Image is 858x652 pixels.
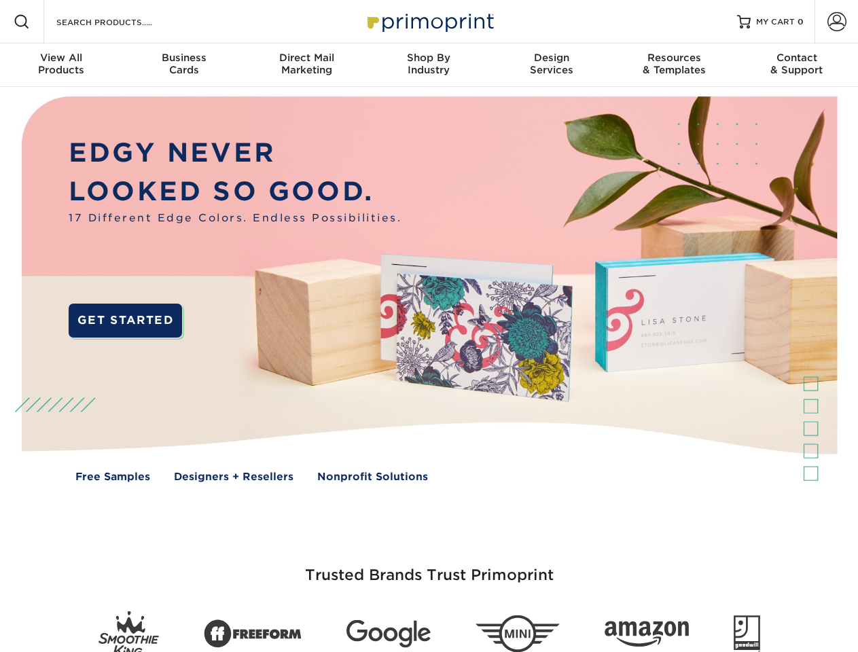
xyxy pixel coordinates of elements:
p: LOOKED SO GOOD. [69,173,401,211]
span: MY CART [756,16,795,28]
img: Primoprint [361,7,497,36]
img: Google [346,620,431,648]
span: Resources [613,52,735,64]
span: Shop By [368,52,490,64]
a: GET STARTED [69,304,182,338]
a: Resources& Templates [613,43,735,87]
img: Amazon [605,621,689,647]
div: & Templates [613,52,735,76]
a: Designers + Resellers [174,469,293,485]
a: DesignServices [490,43,613,87]
div: Marketing [245,52,368,76]
input: SEARCH PRODUCTS..... [55,14,187,30]
a: Nonprofit Solutions [317,469,428,485]
a: Direct MailMarketing [245,43,368,87]
span: Business [122,52,245,64]
span: Contact [736,52,858,64]
img: Goodwill [734,615,760,652]
a: BusinessCards [122,43,245,87]
div: & Support [736,52,858,76]
div: Services [490,52,613,76]
a: Shop ByIndustry [368,43,490,87]
h3: Trusted Brands Trust Primoprint [32,534,827,600]
p: EDGY NEVER [69,134,401,173]
span: Design [490,52,613,64]
div: Industry [368,52,490,76]
a: Contact& Support [736,43,858,87]
span: 0 [798,17,804,26]
span: Direct Mail [245,52,368,64]
span: 17 Different Edge Colors. Endless Possibilities. [69,211,401,226]
div: Cards [122,52,245,76]
a: Free Samples [75,469,150,485]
